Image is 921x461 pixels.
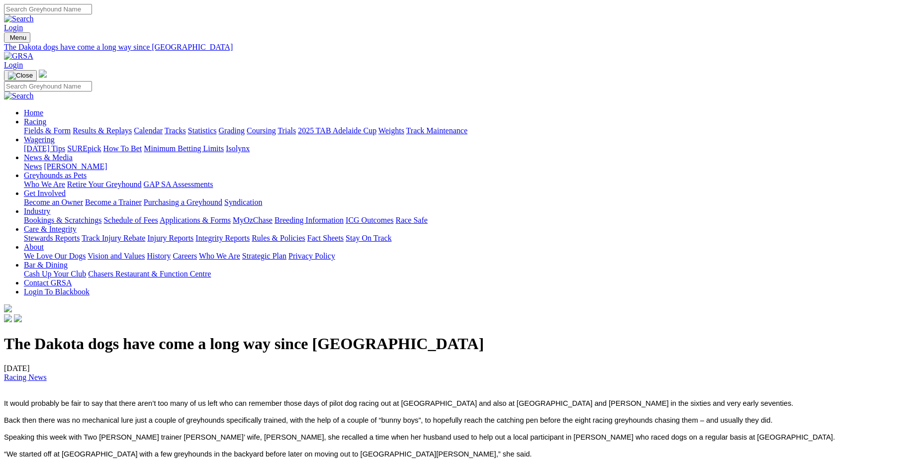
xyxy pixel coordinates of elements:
div: Get Involved [24,198,917,207]
a: ICG Outcomes [346,216,393,224]
img: logo-grsa-white.png [39,70,47,78]
a: Bar & Dining [24,261,68,269]
img: Close [8,72,33,80]
a: Login [4,61,23,69]
a: Racing [24,117,46,126]
a: Grading [219,126,245,135]
a: Get Involved [24,189,66,197]
a: News [24,162,42,171]
div: Wagering [24,144,917,153]
a: About [24,243,44,251]
a: SUREpick [67,144,101,153]
a: Become an Owner [24,198,83,206]
a: Tracks [165,126,186,135]
span: “We started off at [GEOGRAPHIC_DATA] with a few greyhounds in the backyard before later on moving... [4,450,532,458]
a: Stay On Track [346,234,391,242]
img: Search [4,92,34,100]
div: News & Media [24,162,917,171]
a: Integrity Reports [195,234,250,242]
a: Who We Are [24,180,65,188]
input: Search [4,4,92,14]
a: Rules & Policies [252,234,305,242]
a: Wagering [24,135,55,144]
button: Toggle navigation [4,32,30,43]
a: Greyhounds as Pets [24,171,87,180]
a: Vision and Values [88,252,145,260]
div: About [24,252,917,261]
a: Strategic Plan [242,252,286,260]
a: Weights [378,126,404,135]
button: Toggle navigation [4,70,37,81]
a: Applications & Forms [160,216,231,224]
a: We Love Our Dogs [24,252,86,260]
a: How To Bet [103,144,142,153]
img: Search [4,14,34,23]
a: Careers [173,252,197,260]
div: Care & Integrity [24,234,917,243]
a: MyOzChase [233,216,273,224]
a: The Dakota dogs have come a long way since [GEOGRAPHIC_DATA] [4,43,917,52]
a: Breeding Information [275,216,344,224]
a: Fact Sheets [307,234,344,242]
a: GAP SA Assessments [144,180,213,188]
img: GRSA [4,52,33,61]
a: Fields & Form [24,126,71,135]
a: 2025 TAB Adelaide Cup [298,126,376,135]
a: Coursing [247,126,276,135]
a: Results & Replays [73,126,132,135]
a: Calendar [134,126,163,135]
div: Industry [24,216,917,225]
a: Bookings & Scratchings [24,216,101,224]
a: Login [4,23,23,32]
span: Back then there was no mechanical lure just a couple of greyhounds specifically trained, with the... [4,416,773,424]
a: Track Injury Rebate [82,234,145,242]
a: Isolynx [226,144,250,153]
a: Privacy Policy [288,252,335,260]
input: Search [4,81,92,92]
a: Contact GRSA [24,278,72,287]
span: Speaking this week with Two [PERSON_NAME] trainer [PERSON_NAME]’ wife, [PERSON_NAME], she recalle... [4,433,835,441]
img: logo-grsa-white.png [4,304,12,312]
a: Stewards Reports [24,234,80,242]
a: Trials [277,126,296,135]
a: [DATE] Tips [24,144,65,153]
a: Become a Trainer [85,198,142,206]
a: Statistics [188,126,217,135]
a: Chasers Restaurant & Function Centre [88,270,211,278]
a: Who We Are [199,252,240,260]
a: Care & Integrity [24,225,77,233]
a: [PERSON_NAME] [44,162,107,171]
a: Minimum Betting Limits [144,144,224,153]
a: Cash Up Your Club [24,270,86,278]
div: Greyhounds as Pets [24,180,917,189]
a: Racing News [4,373,47,381]
div: Racing [24,126,917,135]
img: twitter.svg [14,314,22,322]
span: It would probably be fair to say that there aren’t too many of us left who can remember those day... [4,399,793,407]
a: Home [24,108,43,117]
a: History [147,252,171,260]
img: facebook.svg [4,314,12,322]
a: Login To Blackbook [24,287,90,296]
span: Menu [10,34,26,41]
a: Injury Reports [147,234,193,242]
a: Race Safe [395,216,427,224]
h1: The Dakota dogs have come a long way since [GEOGRAPHIC_DATA] [4,335,917,353]
div: Bar & Dining [24,270,917,278]
a: Schedule of Fees [103,216,158,224]
a: Industry [24,207,50,215]
a: Syndication [224,198,262,206]
a: News & Media [24,153,73,162]
a: Retire Your Greyhound [67,180,142,188]
a: Purchasing a Greyhound [144,198,222,206]
span: [DATE] [4,364,47,381]
a: Track Maintenance [406,126,467,135]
